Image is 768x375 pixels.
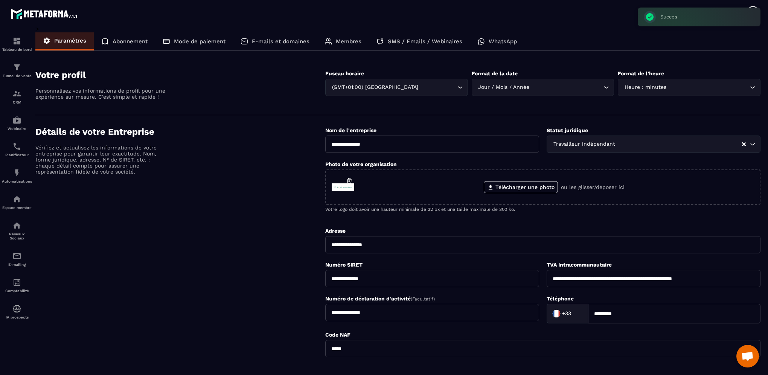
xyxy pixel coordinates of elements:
input: Search for option [668,83,748,91]
span: Heure : minutes [623,83,668,91]
p: WhatsApp [489,38,517,45]
label: Numéro SIRET [325,262,363,268]
a: automationsautomationsWebinaire [2,110,32,136]
label: Nom de l'entreprise [325,127,376,133]
img: email [12,252,21,261]
img: accountant [12,278,21,287]
img: automations [12,116,21,125]
p: Membres [336,38,361,45]
a: accountantaccountantComptabilité [2,272,32,299]
p: E-mailing [2,262,32,267]
label: Statut juridique [547,127,588,133]
div: Search for option [472,79,614,96]
h4: Votre profil [35,70,325,80]
input: Search for option [420,83,456,91]
a: schedulerschedulerPlanificateur [2,136,32,163]
img: scheduler [12,142,21,151]
button: Clear Selected [742,142,746,147]
p: Webinaire [2,127,32,131]
div: Search for option [618,79,760,96]
a: automationsautomationsAutomatisations [2,163,32,189]
label: TVA Intracommunautaire [547,262,612,268]
p: Paramètres [54,37,86,44]
input: Search for option [573,308,580,319]
a: social-networksocial-networkRéseaux Sociaux [2,215,32,246]
label: Format de la date [472,70,518,76]
p: SMS / Emails / Webinaires [388,38,462,45]
img: logo [11,7,78,20]
img: formation [12,37,21,46]
p: Tunnel de vente [2,74,32,78]
span: (GMT+01:00) [GEOGRAPHIC_DATA] [330,83,420,91]
img: automations [12,168,21,177]
a: emailemailE-mailing [2,246,32,272]
img: social-network [12,221,21,230]
a: formationformationCRM [2,84,32,110]
span: Travailleur indépendant [552,140,617,148]
span: (Facultatif) [411,296,435,302]
img: formation [12,89,21,98]
p: Planificateur [2,153,32,157]
p: CRM [2,100,32,104]
label: Fuseau horaire [325,70,364,76]
span: Jour / Mois / Année [477,83,531,91]
label: Format de l’heure [618,70,664,76]
img: Country Flag [549,306,564,321]
p: Vérifiez et actualisez les informations de votre entreprise pour garantir leur exactitude. Nom, f... [35,145,167,175]
div: Search for option [547,304,588,323]
h4: Détails de votre Entreprise [35,127,325,137]
img: formation [12,63,21,72]
a: Ouvrir le chat [736,345,759,367]
img: automations [12,304,21,313]
label: Téléphone [547,296,574,302]
p: Réseaux Sociaux [2,232,32,240]
p: E-mails et domaines [252,38,309,45]
label: Code NAF [325,332,350,338]
p: Abonnement [113,38,148,45]
p: Comptabilité [2,289,32,293]
p: Espace membre [2,206,32,210]
a: formationformationTableau de bord [2,31,32,57]
p: ou les glisser/déposer ici [561,184,625,190]
a: formationformationTunnel de vente [2,57,32,84]
a: automationsautomationsEspace membre [2,189,32,215]
p: Personnalisez vos informations de profil pour une expérience sur mesure. C'est simple et rapide ! [35,88,167,100]
label: Adresse [325,228,346,234]
div: Search for option [325,79,468,96]
p: Mode de paiement [174,38,226,45]
label: Télécharger une photo [484,181,558,193]
input: Search for option [531,83,602,91]
p: IA prospects [2,315,32,319]
label: Numéro de déclaration d'activité [325,296,435,302]
p: Automatisations [2,179,32,183]
p: Tableau de bord [2,47,32,52]
img: automations [12,195,21,204]
span: +33 [562,310,571,317]
p: Votre logo doit avoir une hauteur minimale de 32 px et une taille maximale de 300 ko. [325,207,760,212]
div: Search for option [547,136,760,153]
input: Search for option [617,140,741,148]
label: Photo de votre organisation [325,161,397,167]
